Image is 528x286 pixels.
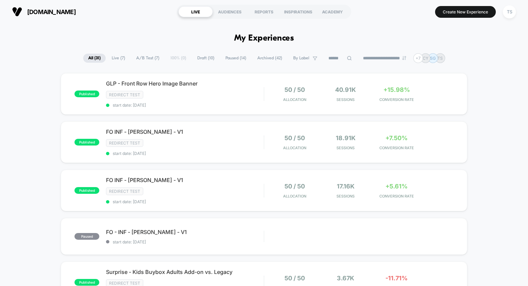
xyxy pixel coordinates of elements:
h1: My Experiences [234,34,294,43]
span: [DOMAIN_NAME] [27,8,76,15]
span: -11.71% [385,275,408,282]
span: FO INF - [PERSON_NAME] - V1 [106,128,264,135]
span: By Label [293,56,309,61]
button: [DOMAIN_NAME] [10,6,78,17]
div: ACADEMY [315,6,350,17]
p: CY [423,56,428,61]
div: + 7 [413,53,423,63]
span: FO - INF - [PERSON_NAME] - V1 [106,229,264,235]
span: Surprise - Kids Buybox Adults Add-on vs. Legacy [106,269,264,275]
span: 17.16k [337,183,355,190]
span: Paused ( 14 ) [220,54,251,63]
span: Live ( 7 ) [107,54,130,63]
span: Archived ( 42 ) [252,54,287,63]
span: 50 / 50 [284,183,305,190]
span: 18.91k [336,134,356,141]
span: Redirect Test [106,91,143,99]
span: 50 / 50 [284,86,305,93]
span: Allocation [283,97,306,102]
button: Create New Experience [435,6,496,18]
span: published [74,279,99,286]
p: SG [430,56,436,61]
span: +7.50% [385,134,408,141]
span: start date: [DATE] [106,199,264,204]
span: Redirect Test [106,187,143,195]
div: REPORTS [247,6,281,17]
img: Visually logo [12,7,22,17]
span: paused [74,233,99,240]
div: AUDIENCES [213,6,247,17]
span: +5.61% [385,183,408,190]
span: 50 / 50 [284,275,305,282]
span: CONVERSION RATE [373,97,420,102]
span: Draft ( 10 ) [192,54,219,63]
div: INSPIRATIONS [281,6,315,17]
button: TS [501,5,518,19]
span: FO INF - [PERSON_NAME] - V1 [106,177,264,183]
span: start date: [DATE] [106,103,264,108]
span: A/B Test ( 7 ) [131,54,164,63]
span: 50 / 50 [284,134,305,141]
span: start date: [DATE] [106,151,264,156]
span: CONVERSION RATE [373,194,420,198]
img: end [402,56,406,60]
span: Sessions [322,194,370,198]
span: GLP - Front Row Hero Image Banner [106,80,264,87]
span: Sessions [322,97,370,102]
span: published [74,187,99,194]
span: 40.91k [335,86,356,93]
span: Sessions [322,146,370,150]
div: LIVE [178,6,213,17]
span: start date: [DATE] [106,239,264,244]
span: published [74,91,99,97]
p: TS [437,56,443,61]
span: 3.67k [337,275,354,282]
span: +15.98% [383,86,410,93]
span: Allocation [283,194,306,198]
span: Allocation [283,146,306,150]
span: published [74,139,99,146]
span: CONVERSION RATE [373,146,420,150]
span: Redirect Test [106,139,143,147]
span: All ( 31 ) [83,54,106,63]
div: TS [503,5,516,18]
